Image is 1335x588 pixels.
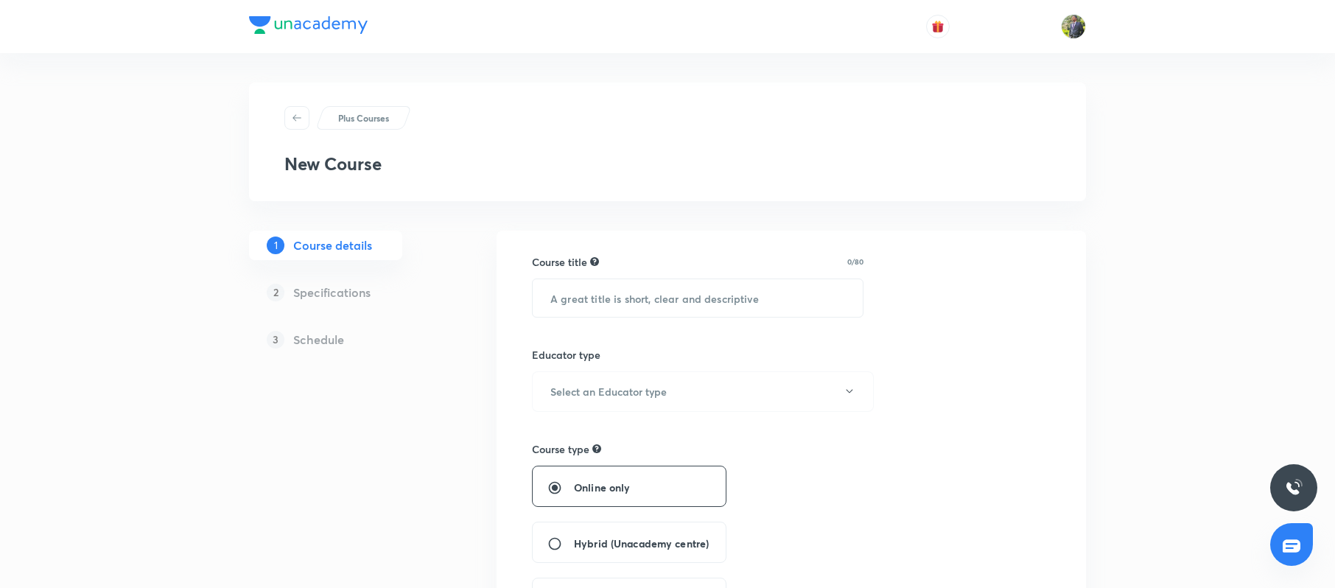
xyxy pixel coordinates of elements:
p: 0/80 [847,258,863,265]
img: ttu [1285,479,1303,497]
input: A great title is short, clear and descriptive [533,279,863,317]
h5: Schedule [293,331,344,349]
h6: Educator type [532,347,600,363]
a: Company Logo [249,16,368,38]
button: avatar [926,15,950,38]
h6: Select an Educator type [550,384,667,399]
img: Ahamed Ahamed [1061,14,1086,39]
p: 2 [267,284,284,301]
p: Plus Courses [338,111,389,125]
div: A great title is short, clear and descriptive [590,255,599,268]
h6: Course title [532,254,587,270]
h3: New Course [284,153,382,175]
span: Online only [574,480,630,495]
h6: Course type [532,441,589,457]
p: 1 [267,237,284,254]
div: A hybrid course can have a mix of online and offline classes. These courses will have restricted ... [592,442,601,455]
p: 3 [267,331,284,349]
h5: Specifications [293,284,371,301]
button: Select an Educator type [532,371,874,412]
span: Hybrid (Unacademy centre) [574,536,709,551]
img: Company Logo [249,16,368,34]
img: avatar [931,20,945,33]
h5: Course details [293,237,372,254]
